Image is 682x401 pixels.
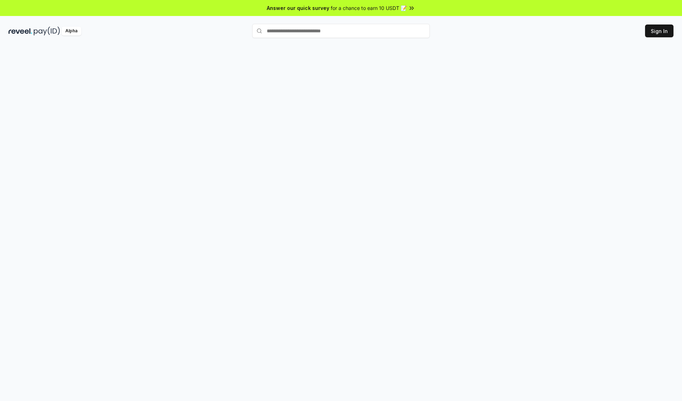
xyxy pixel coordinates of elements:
span: Answer our quick survey [267,4,329,12]
div: Alpha [61,27,81,36]
img: reveel_dark [9,27,32,36]
span: for a chance to earn 10 USDT 📝 [331,4,407,12]
button: Sign In [645,25,673,37]
img: pay_id [34,27,60,36]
